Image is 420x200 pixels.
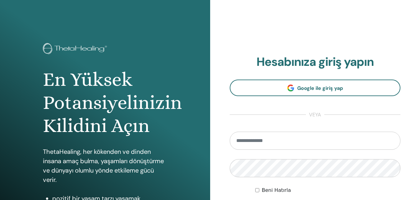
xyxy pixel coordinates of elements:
span: veya [306,111,324,119]
div: Keep me authenticated indefinitely or until I manually logout [255,187,400,194]
h1: En Yüksek Potansiyelinizin Kilidini Açın [43,68,167,138]
h2: Hesabınıza giriş yapın [230,55,401,69]
span: Google ile giriş yap [297,85,343,91]
label: Beni Hatırla [262,187,291,194]
p: ThetaHealing, her kökenden ve dinden insana amaç bulma, yaşamları dönüştürme ve dünyayı olumlu yö... [43,147,167,184]
a: Google ile giriş yap [230,80,401,96]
